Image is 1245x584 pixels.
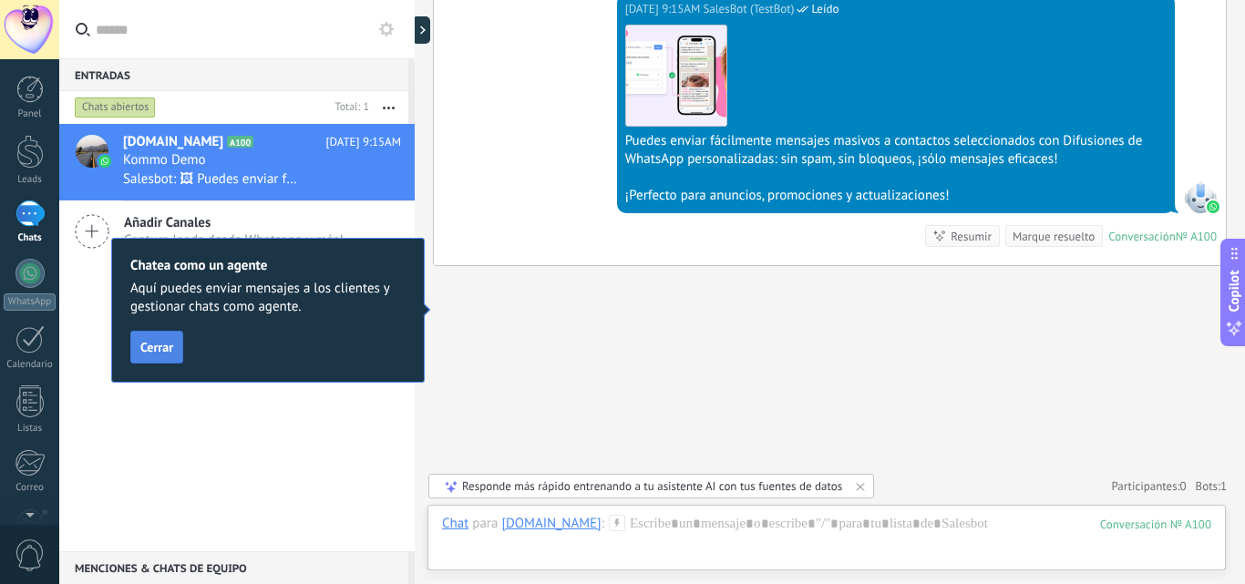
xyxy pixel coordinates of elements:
[326,133,401,151] span: [DATE] 9:15AM
[59,58,408,91] div: Entradas
[59,124,415,200] a: avataricon[DOMAIN_NAME]A100[DATE] 9:15AMKommo DemoSalesbot: 🖼 Puedes enviar fácilmente mensajes m...
[4,174,57,186] div: Leads
[130,280,406,316] span: Aquí puedes enviar mensajes a los clientes y gestionar chats como agente.
[140,341,173,353] span: Cerrar
[123,170,301,188] span: Salesbot: 🖼 Puedes enviar fácilmente mensajes masivos a contactos seleccionados con Difusiones de...
[130,331,183,364] button: Cerrar
[124,231,344,249] span: Captura leads desde Whatsapp y más!
[1176,229,1217,244] div: № A100
[75,97,156,118] div: Chats abiertos
[412,16,430,44] div: Mostrar
[625,187,1167,205] div: ¡Perfecto para anuncios, promociones y actualizaciones!
[59,551,408,584] div: Menciones & Chats de equipo
[328,98,369,117] div: Total: 1
[1220,478,1227,494] span: 1
[625,132,1167,169] div: Puedes enviar fácilmente mensajes masivos a contactos seleccionados con Difusiones de WhatsApp pe...
[1013,228,1095,245] div: Marque resuelto
[462,478,842,494] div: Responde más rápido entrenando a tu asistente AI con tus fuentes de datos
[227,136,253,148] span: A100
[123,151,206,169] span: Kommo Demo
[1184,180,1217,213] span: SalesBot
[4,108,57,120] div: Panel
[4,359,57,371] div: Calendario
[951,228,992,245] div: Resumir
[4,232,57,244] div: Chats
[4,423,57,435] div: Listas
[1111,478,1186,494] a: Participantes:0
[1196,478,1227,494] span: Bots:
[626,26,726,126] img: 527f3976-e0b0-48fb-bd14-1c8830ecb086
[472,515,498,533] span: para
[123,133,223,151] span: [DOMAIN_NAME]
[1108,229,1176,244] div: Conversación
[1100,517,1211,532] div: 100
[98,155,111,168] img: icon
[369,91,408,124] button: Más
[1207,200,1219,213] img: waba.svg
[1180,478,1187,494] span: 0
[4,293,56,311] div: WhatsApp
[501,515,601,531] div: Fácillantas.com
[130,257,406,274] h2: Chatea como un agente
[602,515,604,533] span: :
[1225,270,1243,312] span: Copilot
[4,482,57,494] div: Correo
[124,214,344,231] span: Añadir Canales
